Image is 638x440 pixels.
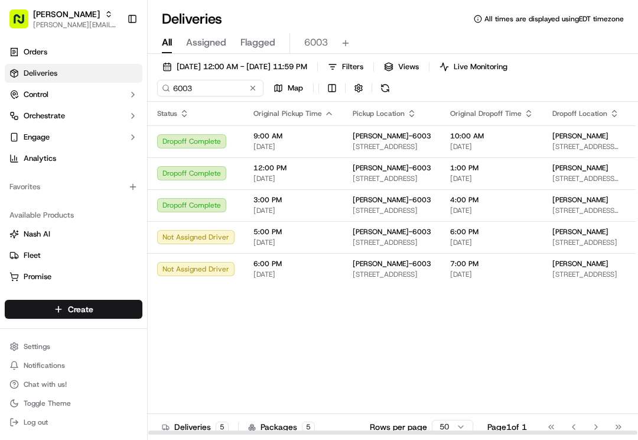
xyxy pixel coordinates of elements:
span: Views [398,62,419,72]
button: [PERSON_NAME][PERSON_NAME][EMAIL_ADDRESS][PERSON_NAME][DOMAIN_NAME] [5,5,122,33]
span: [STREET_ADDRESS] [353,142,431,151]
span: [STREET_ADDRESS] [552,238,619,247]
button: Create [5,300,142,319]
span: [PERSON_NAME] [552,163,608,173]
button: [PERSON_NAME][EMAIL_ADDRESS][PERSON_NAME][DOMAIN_NAME] [33,20,118,30]
button: [DATE] 12:00 AM - [DATE] 11:59 PM [157,59,313,75]
span: [DATE] [253,238,334,247]
button: Live Monitoring [434,59,513,75]
span: Live Monitoring [454,62,507,72]
span: [PERSON_NAME] [552,259,608,268]
span: [DATE] [253,206,334,215]
button: [PERSON_NAME] [33,8,100,20]
div: Packages [248,421,315,433]
span: [PERSON_NAME] [552,131,608,141]
span: All [162,35,172,50]
button: Promise [5,267,142,286]
span: 5:00 PM [253,227,334,237]
span: 10:00 AM [450,131,533,141]
div: Page 1 of 1 [487,421,527,433]
span: [DATE] [253,142,334,151]
button: Filters [323,59,369,75]
span: 9:00 AM [253,131,334,141]
span: Settings [24,342,50,351]
span: Status [157,109,177,118]
span: Original Pickup Time [253,109,322,118]
input: Type to search [157,80,263,96]
div: Deliveries [162,421,229,433]
button: Fleet [5,246,142,265]
span: [PERSON_NAME] [552,227,608,237]
span: Chat with us! [24,380,67,389]
span: [STREET_ADDRESS] [552,270,619,279]
span: Original Dropoff Time [450,109,522,118]
span: [PERSON_NAME]-6003 [353,131,431,141]
span: [DATE] [450,238,533,247]
a: Nash AI [9,229,138,240]
a: Deliveries [5,64,142,83]
span: 6003 [304,35,328,50]
span: [STREET_ADDRESS][PERSON_NAME] [552,206,619,215]
a: Fleet [9,250,138,261]
div: 5 [216,422,229,432]
span: 12:00 PM [253,163,334,173]
span: [DATE] [253,270,334,279]
span: Flagged [240,35,275,50]
span: Promise [24,271,51,282]
span: [STREET_ADDRESS] [353,206,431,215]
span: [PERSON_NAME]-6003 [353,227,431,237]
span: [DATE] [253,174,334,183]
button: Map [268,80,308,96]
span: Orders [24,47,47,57]
button: Nash AI [5,225,142,244]
span: [STREET_ADDRESS] [353,238,431,247]
button: Toggle Theme [5,395,142,412]
span: [DATE] [450,206,533,215]
span: Control [24,89,48,100]
span: [PERSON_NAME]-6003 [353,259,431,268]
button: Engage [5,128,142,147]
span: Pickup Location [353,109,405,118]
span: 4:00 PM [450,195,533,205]
span: Notifications [24,361,65,370]
a: Orders [5,43,142,62]
div: Available Products [5,206,142,225]
a: Promise [9,271,138,282]
span: Dropoff Location [552,109,607,118]
span: [PERSON_NAME] [552,195,608,205]
span: Engage [24,132,50,143]
span: [PERSON_NAME]-6003 [353,195,431,205]
span: 7:00 PM [450,259,533,268]
span: 1:00 PM [450,163,533,173]
span: [STREET_ADDRESS] [353,270,431,279]
span: [DATE] 12:00 AM - [DATE] 11:59 PM [177,62,307,72]
span: [DATE] [450,270,533,279]
button: Log out [5,414,142,431]
span: [STREET_ADDRESS] [353,174,431,183]
button: Orchestrate [5,106,142,125]
span: Assigned [186,35,226,50]
span: Create [68,303,93,315]
span: 3:00 PM [253,195,334,205]
button: Refresh [377,80,393,96]
span: All times are displayed using EDT timezone [484,14,624,24]
button: Control [5,85,142,104]
button: Chat with us! [5,376,142,393]
span: Analytics [24,153,56,164]
span: Map [288,83,303,93]
button: Notifications [5,357,142,374]
h1: Deliveries [162,9,222,28]
span: Filters [342,62,363,72]
span: [STREET_ADDRESS][PERSON_NAME] [552,142,619,151]
span: Log out [24,418,48,427]
span: Toggle Theme [24,399,71,408]
span: [PERSON_NAME]-6003 [353,163,431,173]
span: 6:00 PM [450,227,533,237]
span: [DATE] [450,142,533,151]
div: 5 [302,422,315,432]
button: Views [379,59,424,75]
div: Favorites [5,177,142,196]
p: Rows per page [370,421,427,433]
